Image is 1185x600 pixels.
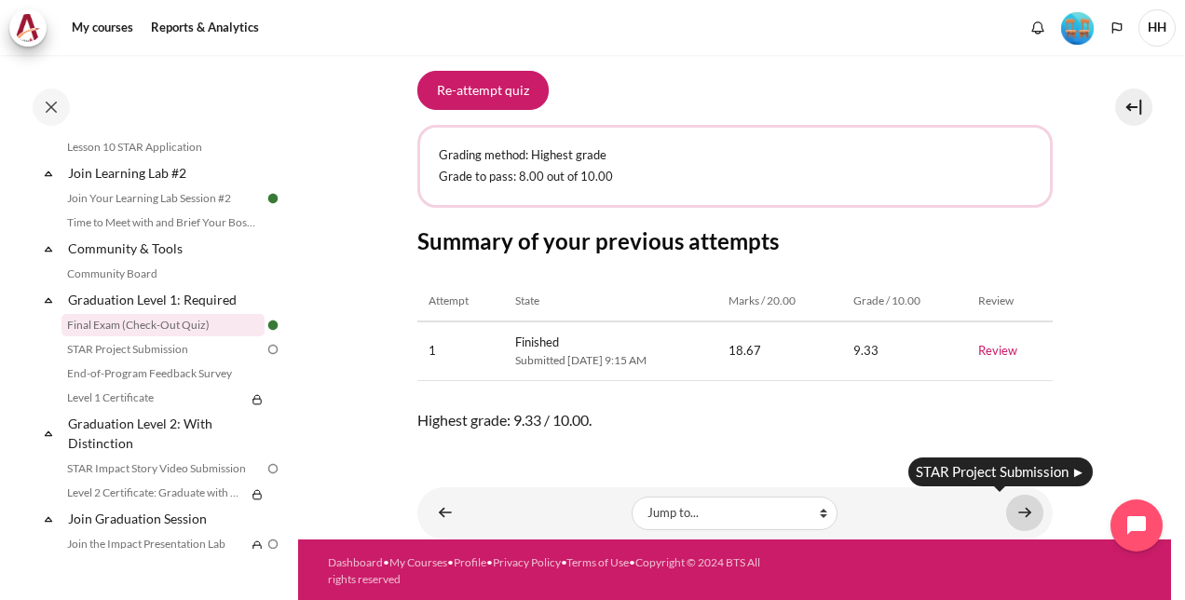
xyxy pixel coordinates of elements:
[515,352,707,369] span: Submitted [DATE] 9:15 AM
[61,533,246,555] a: Join the Impact Presentation Lab
[1061,10,1094,45] div: Level #4
[265,317,281,334] img: Done
[493,555,561,569] a: Privacy Policy
[65,9,140,47] a: My courses
[439,146,1031,165] p: Grading method: Highest grade
[39,239,58,258] span: Collapse
[439,168,1031,186] p: Grade to pass: 8.00 out of 10.00
[504,321,718,380] td: Finished
[265,460,281,477] img: To do
[842,321,967,380] td: 9.33
[908,457,1093,486] div: STAR Project Submission ►
[389,555,447,569] a: My Courses
[566,555,629,569] a: Terms of Use
[61,211,265,234] a: Time to Meet with and Brief Your Boss #2
[1138,9,1176,47] span: HH
[144,9,266,47] a: Reports & Analytics
[504,281,718,321] th: State
[65,236,265,261] a: Community & Tools
[717,321,842,380] td: 18.67
[1024,14,1052,42] div: Show notification window with no new notifications
[328,555,760,586] a: Copyright © 2024 BTS All rights reserved
[265,536,281,552] img: To do
[417,321,504,380] td: 1
[265,341,281,358] img: To do
[61,457,265,480] a: STAR Impact Story Video Submission
[61,362,265,385] a: End-of-Program Feedback Survey
[65,411,265,456] a: Graduation Level 2: With Distinction
[61,187,265,210] a: Join Your Learning Lab Session #2
[842,281,967,321] th: Grade / 10.00
[1061,12,1094,45] img: Level #4
[265,190,281,207] img: Done
[328,555,383,569] a: Dashboard
[61,263,265,285] a: Community Board
[65,160,265,185] a: Join Learning Lab #2
[417,226,1053,255] h3: Summary of your previous attempts
[978,343,1017,358] a: Review
[15,14,41,42] img: Architeck
[9,9,56,47] a: Architeck Architeck
[61,136,265,158] a: Lesson 10 STAR Application
[717,281,842,321] th: Marks / 20.00
[61,482,246,504] a: Level 2 Certificate: Graduate with Distinction
[1138,9,1176,47] a: User menu
[39,424,58,443] span: Collapse
[328,554,765,588] div: • • • • •
[39,164,58,183] span: Collapse
[417,281,504,321] th: Attempt
[61,387,246,409] a: Level 1 Certificate
[65,287,265,312] a: Graduation Level 1: Required
[454,555,486,569] a: Profile
[417,409,1053,431] span: Highest grade: 9.33 / 10.00.
[61,314,265,336] a: Final Exam (Check-Out Quiz)
[39,291,58,309] span: Collapse
[1054,10,1101,45] a: Level #4
[61,338,265,361] a: STAR Project Submission
[967,281,1053,321] th: Review
[65,506,265,531] a: Join Graduation Session
[1103,14,1131,42] button: Languages
[39,510,58,528] span: Collapse
[427,495,464,531] a: ◄ Community Board
[417,71,549,110] button: Re-attempt quiz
